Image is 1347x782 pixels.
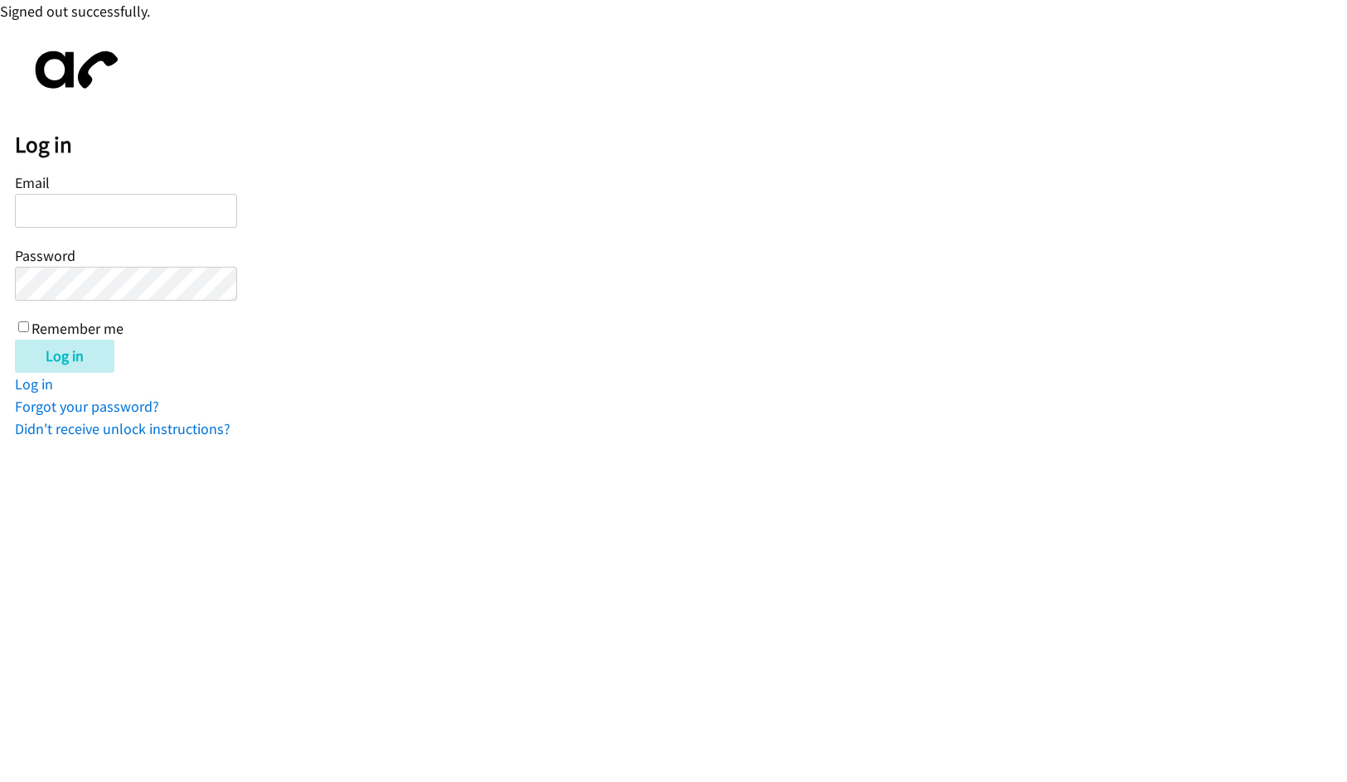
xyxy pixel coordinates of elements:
label: Email [15,173,50,192]
a: Didn't receive unlock instructions? [15,419,230,438]
label: Password [15,246,75,265]
input: Log in [15,340,114,373]
a: Log in [15,374,53,393]
img: aphone-8a226864a2ddd6a5e75d1ebefc011f4aa8f32683c2d82f3fb0802fe031f96514.svg [15,37,131,103]
label: Remember me [31,319,124,338]
h2: Log in [15,131,1347,159]
a: Forgot your password? [15,397,159,416]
